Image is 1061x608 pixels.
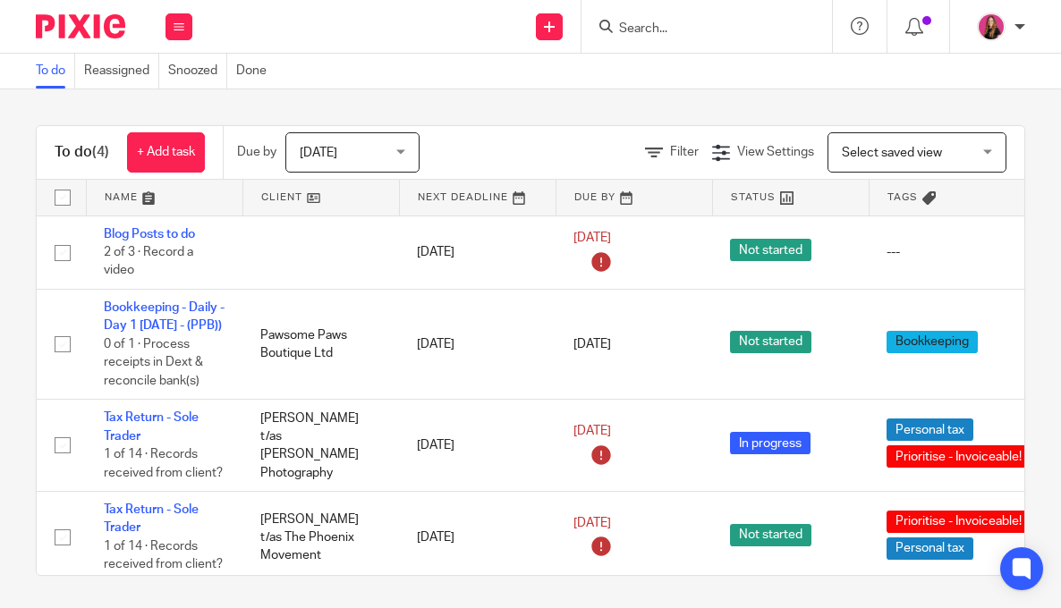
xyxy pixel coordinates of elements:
td: [DATE] [399,215,556,289]
span: Personal tax [887,418,973,441]
a: + Add task [127,132,205,173]
td: [DATE] [399,289,556,399]
a: Done [236,54,276,89]
span: 1 of 14 · Records received from client? [104,540,223,571]
span: Select saved view [842,147,942,159]
span: Not started [730,239,811,261]
span: Prioritise - Invoiceable! [887,511,1031,533]
span: 1 of 14 · Records received from client? [104,448,223,479]
h1: To do [55,143,109,162]
span: [DATE] [573,232,611,244]
span: Not started [730,331,811,353]
a: Reassigned [84,54,159,89]
span: Not started [730,524,811,546]
input: Search [617,21,778,38]
p: Due by [237,143,276,161]
div: --- [887,243,1035,261]
td: [PERSON_NAME] t/as [PERSON_NAME] Photography [242,400,399,492]
span: Tags [887,192,918,202]
span: [DATE] [573,338,611,350]
span: 0 of 1 · Process receipts in Dext & reconcile bank(s) [104,338,203,387]
td: [DATE] [399,492,556,583]
span: Prioritise - Invoiceable! [887,445,1031,468]
span: View Settings [737,146,814,158]
a: To do [36,54,75,89]
td: [PERSON_NAME] t/as The Phoenix Movement [242,492,399,583]
span: [DATE] [573,425,611,437]
td: Pawsome Paws Boutique Ltd [242,289,399,399]
span: In progress [730,432,811,454]
span: [DATE] [573,517,611,529]
a: Tax Return - Sole Trader [104,503,199,534]
span: Personal tax [887,537,973,560]
span: Bookkeeping [887,331,978,353]
a: Tax Return - Sole Trader [104,411,199,442]
a: Snoozed [168,54,227,89]
img: 17.png [977,13,1006,41]
td: [DATE] [399,400,556,492]
span: (4) [92,145,109,159]
span: 2 of 3 · Record a video [104,246,193,277]
a: Blog Posts to do [104,228,195,241]
span: [DATE] [300,147,337,159]
img: Pixie [36,14,125,38]
a: Bookkeeping - Daily - Day 1 [DATE] - (PPB)) [104,301,225,332]
span: Filter [670,146,699,158]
